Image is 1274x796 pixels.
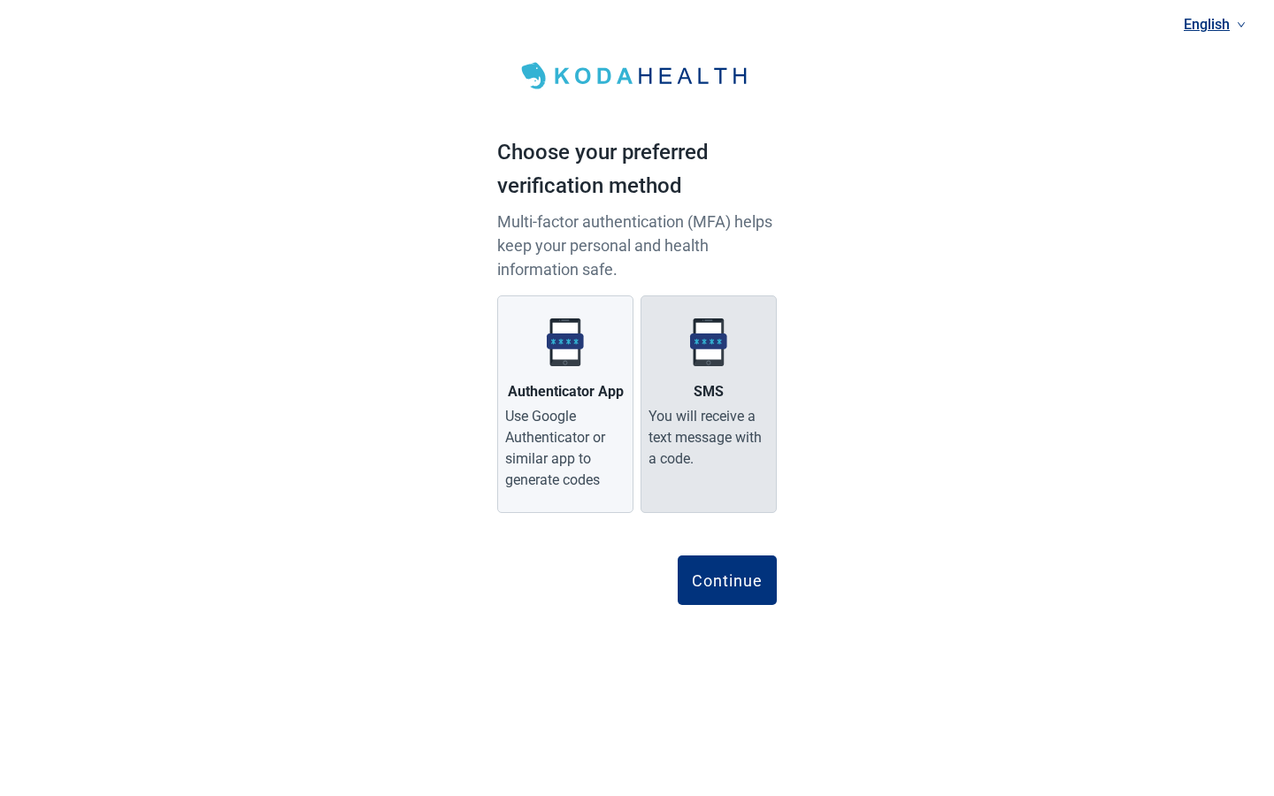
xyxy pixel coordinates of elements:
[649,406,769,470] div: You will receive a text message with a code.
[497,21,777,640] main: Main content
[508,381,624,402] div: Authenticator App
[511,57,763,96] img: Koda Health
[692,571,763,589] div: Continue
[505,406,625,491] div: Use Google Authenticator or similar app to generate codes
[1237,20,1246,29] span: down
[497,136,777,210] h1: Choose your preferred verification method
[678,555,777,605] button: Continue
[694,381,724,402] div: SMS
[1177,10,1253,39] a: Current language: English
[497,210,777,281] p: Multi-factor authentication (MFA) helps keep your personal and health information safe.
